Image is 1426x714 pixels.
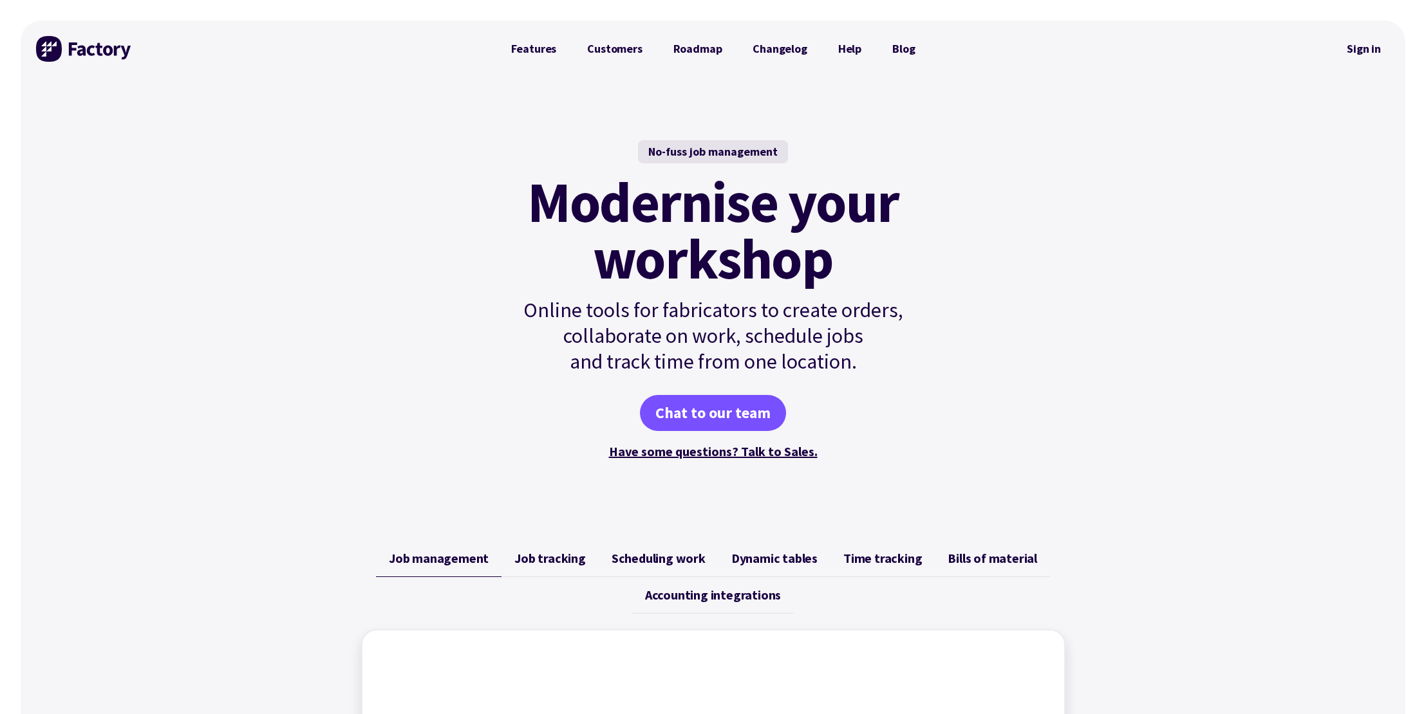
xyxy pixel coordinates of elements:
span: Job tracking [514,551,586,566]
nav: Secondary Navigation [1338,34,1390,64]
a: Have some questions? Talk to Sales. [609,443,818,459]
span: Dynamic tables [731,551,818,566]
a: Changelog [737,36,822,62]
a: Roadmap [658,36,738,62]
a: Customers [572,36,657,62]
a: Features [496,36,572,62]
nav: Primary Navigation [496,36,931,62]
span: Accounting integrations [645,587,781,603]
a: Blog [877,36,930,62]
p: Online tools for fabricators to create orders, collaborate on work, schedule jobs and track time ... [496,297,931,374]
span: Time tracking [843,551,922,566]
span: Job management [389,551,489,566]
a: Help [823,36,877,62]
a: Sign in [1338,34,1390,64]
div: No-fuss job management [638,140,788,163]
span: Bills of material [948,551,1037,566]
img: Factory [36,36,133,62]
mark: Modernise your workshop [527,174,899,287]
span: Scheduling work [612,551,706,566]
a: Chat to our team [640,395,786,431]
